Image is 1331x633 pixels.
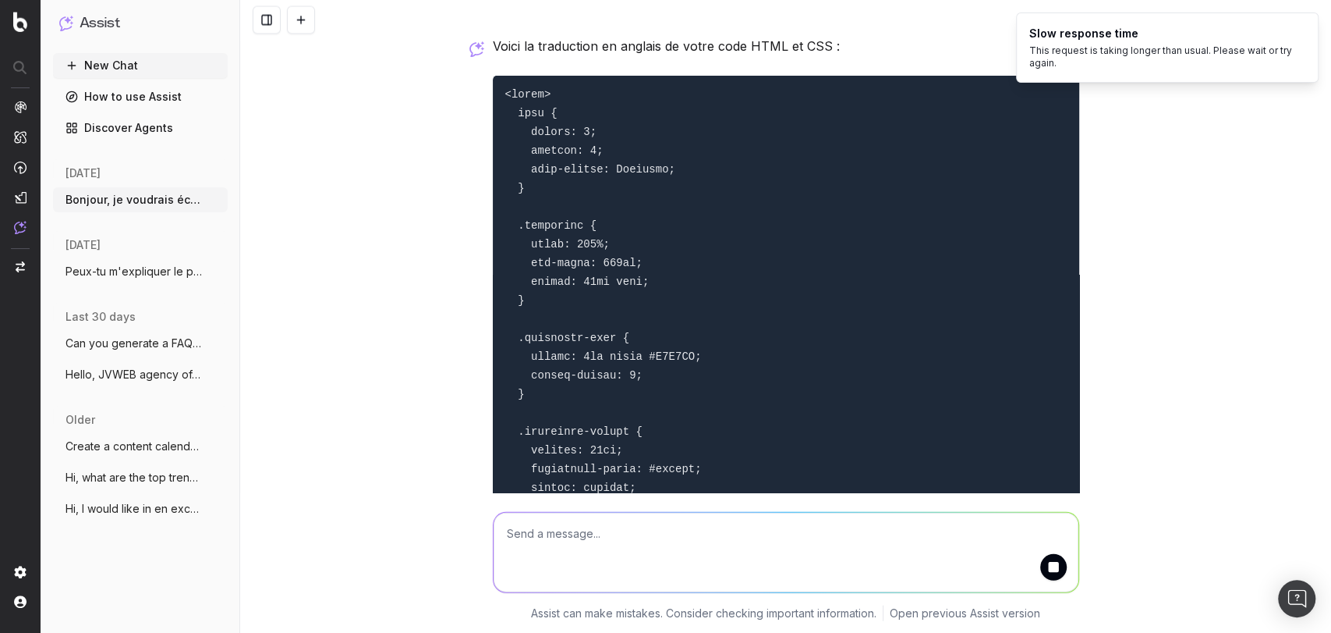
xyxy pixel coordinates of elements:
p: Voici la traduction en anglais de votre code HTML et CSS : [493,35,1079,57]
img: Assist [14,221,27,234]
img: Assist [59,16,73,30]
p: Assist can make mistakes. Consider checking important information. [531,605,876,621]
img: Botify assist logo [469,41,484,57]
img: Analytics [14,101,27,113]
span: Hi, I would like in en excel all the non [65,501,203,517]
button: Assist [59,12,221,34]
span: [DATE] [65,237,101,253]
button: Hi, what are the top trending websites t [53,465,228,490]
span: [DATE] [65,165,101,181]
div: Slow response time [1029,26,1293,41]
img: Intelligence [14,130,27,144]
span: Hello, JVWEB agency offers me a GEO audi [65,367,203,382]
a: Discover Agents [53,116,228,140]
div: This request is taking longer than usual. Please wait or try again. [1029,44,1293,69]
button: Create a content calendar using trends & [53,434,228,459]
span: Can you generate a FAQ schema for this P [65,336,203,351]
span: Hi, what are the top trending websites t [65,470,203,485]
h1: Assist [80,12,120,34]
a: Open previous Assist version [890,605,1040,621]
img: Activation [14,161,27,174]
span: Bonjour, je voudrais écrire un nouvel ar [65,192,203,208]
img: My account [14,596,27,608]
a: How to use Assist [53,84,228,109]
button: New Chat [53,53,228,78]
img: Studio [14,191,27,204]
img: Setting [14,566,27,578]
span: Peux-tu m'expliquer le principe d'un REG [65,264,203,279]
img: Botify logo [13,12,27,32]
button: Bonjour, je voudrais écrire un nouvel ar [53,187,228,212]
span: older [65,412,95,428]
button: Hi, I would like in en excel all the non [53,496,228,521]
button: Hello, JVWEB agency offers me a GEO audi [53,362,228,387]
button: Can you generate a FAQ schema for this P [53,331,228,356]
span: Create a content calendar using trends & [65,439,203,454]
img: Switch project [16,261,25,272]
div: Open Intercom Messenger [1278,580,1315,617]
span: last 30 days [65,309,136,325]
button: Peux-tu m'expliquer le principe d'un REG [53,259,228,284]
